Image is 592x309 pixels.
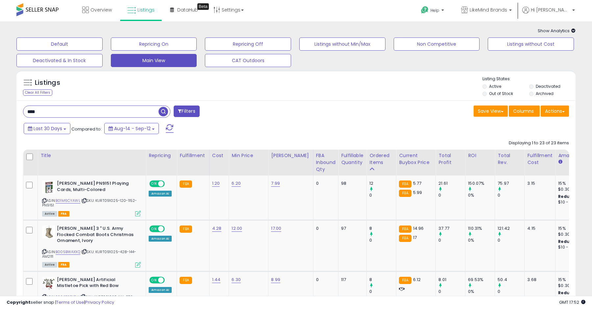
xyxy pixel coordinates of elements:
[57,277,137,291] b: [PERSON_NAME] Artificial Mistletoe Pick with Red Bow
[522,7,575,21] a: Hi [PERSON_NAME]
[498,289,524,295] div: 0
[498,192,524,198] div: 0
[180,226,192,233] small: FBA
[212,225,222,232] a: 4.28
[232,152,265,159] div: Min Price
[468,289,495,295] div: 0%
[71,126,102,132] span: Compared to:
[104,123,159,134] button: Aug-14 - Sep-12
[232,225,242,232] a: 12.00
[498,180,524,186] div: 75.97
[164,226,174,232] span: OFF
[137,7,155,13] span: Listings
[498,237,524,243] div: 0
[42,198,137,208] span: | SKU: KURT091025-120-1152-PN9151
[369,180,396,186] div: 12
[316,226,333,231] div: 0
[316,277,333,283] div: 0
[509,140,569,146] div: Displaying 1 to 23 of 23 items
[413,234,417,241] span: 17
[438,277,465,283] div: 8.01
[42,249,136,259] span: | SKU: KURT091025-428-144-AM2111
[149,191,172,197] div: Amazon AI
[416,1,451,21] a: Help
[399,190,411,197] small: FBA
[341,277,361,283] div: 117
[413,189,422,196] span: 5.99
[369,226,396,231] div: 8
[150,226,158,232] span: ON
[482,76,575,82] p: Listing States:
[438,237,465,243] div: 0
[35,78,60,87] h5: Listings
[394,37,480,51] button: Non Competitive
[559,299,585,305] span: 2025-10-13 17:52 GMT
[271,180,280,187] a: 7.99
[369,277,396,283] div: 8
[57,226,137,246] b: [PERSON_NAME] 3 " U.S. Army Flocked Combat Boots Christmas Ornament, Ivory
[488,37,574,51] button: Listings without Cost
[149,236,172,242] div: Amazon AI
[271,152,310,159] div: [PERSON_NAME]
[149,152,174,159] div: Repricing
[489,91,513,96] label: Out of Stock
[180,152,206,159] div: Fulfillment
[399,152,433,166] div: Current Buybox Price
[527,152,553,166] div: Fulfillment Cost
[541,106,569,117] button: Actions
[56,249,80,255] a: B005BWAXXQ
[42,226,141,267] div: ASIN:
[538,28,576,34] span: Show Analytics
[180,277,192,284] small: FBA
[399,235,411,242] small: FBA
[34,125,62,132] span: Last 30 Days
[369,237,396,243] div: 0
[316,152,336,173] div: FBA inbound Qty
[299,37,385,51] button: Listings without Min/Max
[489,83,501,89] label: Active
[7,299,31,305] strong: Copyright
[498,277,524,283] div: 50.4
[341,226,361,231] div: 97
[212,152,226,159] div: Cost
[16,54,103,67] button: Deactivated & In Stock
[527,226,550,231] div: 4.15
[42,226,55,239] img: 41JrOJFEzZL._SL40_.jpg
[271,225,281,232] a: 17.00
[24,123,70,134] button: Last 30 Days
[341,152,364,166] div: Fulfillable Quantity
[369,289,396,295] div: 0
[399,277,411,284] small: FBA
[58,262,69,268] span: FBA
[85,299,114,305] a: Privacy Policy
[150,181,158,187] span: ON
[212,180,220,187] a: 1.20
[558,159,562,165] small: Amazon Fees.
[114,125,151,132] span: Aug-14 - Sep-12
[212,276,221,283] a: 1.44
[232,276,241,283] a: 6.30
[232,180,241,187] a: 6.20
[177,7,198,13] span: DataHub
[7,299,114,306] div: seller snap | |
[399,180,411,188] small: FBA
[16,37,103,51] button: Default
[468,180,495,186] div: 150.07%
[205,37,291,51] button: Repricing Off
[42,211,57,217] span: All listings currently available for purchase on Amazon
[413,180,422,186] span: 5.77
[56,299,84,305] a: Terms of Use
[470,7,507,13] span: LikeMind Brands
[174,106,199,117] button: Filters
[205,54,291,67] button: CAT Outdoors
[369,152,393,166] div: Ordered Items
[111,37,197,51] button: Repricing On
[531,7,570,13] span: Hi [PERSON_NAME]
[90,7,112,13] span: Overview
[431,8,439,13] span: Help
[316,180,333,186] div: 0
[341,180,361,186] div: 98
[468,192,495,198] div: 0%
[42,262,57,268] span: All listings currently available for purchase on Amazon
[399,226,411,233] small: FBA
